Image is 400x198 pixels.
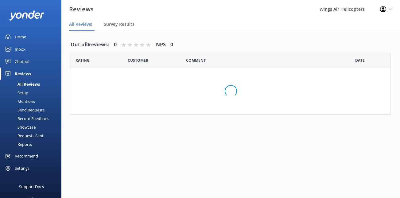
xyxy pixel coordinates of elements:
[4,140,61,149] a: Reports
[170,41,173,49] h4: 0
[4,114,61,123] a: Record Feedback
[15,68,31,80] div: Reviews
[19,181,44,193] div: Support Docs
[114,41,117,49] h4: 0
[4,123,61,131] a: Showcase
[104,21,134,27] span: Survey Results
[186,57,206,63] span: Question
[15,55,30,68] div: Chatbot
[4,80,61,88] a: All Reviews
[156,41,166,49] h4: NPS
[4,140,32,149] div: Reports
[4,106,45,114] div: Send Requests
[4,80,40,88] div: All Reviews
[355,57,365,63] span: Date
[4,114,49,123] div: Record Feedback
[15,162,29,174] div: Settings
[15,150,38,162] div: Recommend
[9,10,45,21] img: yonder-white-logo.png
[76,57,90,63] span: Date
[69,4,94,14] h3: Reviews
[15,43,25,55] div: Inbox
[71,41,109,49] h4: Out of 0 reviews:
[4,131,61,140] a: Requests Sent
[4,123,36,131] div: Showcase
[4,97,61,106] a: Mentions
[4,88,61,97] a: Setup
[4,97,35,106] div: Mentions
[128,57,148,63] span: Date
[4,106,61,114] a: Send Requests
[4,88,28,97] div: Setup
[15,31,26,43] div: Home
[69,21,92,27] span: All Reviews
[4,131,44,140] div: Requests Sent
